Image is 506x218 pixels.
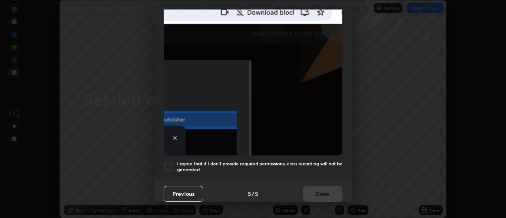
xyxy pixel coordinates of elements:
[255,190,258,198] h4: 5
[177,161,342,173] h5: I agree that if I don't provide required permissions, class recording will not be generated
[252,190,254,198] h4: /
[164,186,203,202] button: Previous
[248,190,251,198] h4: 5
